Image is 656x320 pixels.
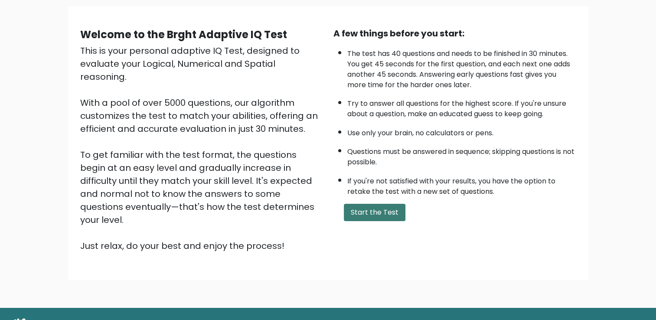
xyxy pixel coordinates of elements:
[344,204,405,221] button: Start the Test
[347,124,576,138] li: Use only your brain, no calculators or pens.
[347,44,576,90] li: The test has 40 questions and needs to be finished in 30 minutes. You get 45 seconds for the firs...
[333,27,576,40] div: A few things before you start:
[80,44,323,252] div: This is your personal adaptive IQ Test, designed to evaluate your Logical, Numerical and Spatial ...
[347,142,576,167] li: Questions must be answered in sequence; skipping questions is not possible.
[80,27,287,42] b: Welcome to the Brght Adaptive IQ Test
[347,172,576,197] li: If you're not satisfied with your results, you have the option to retake the test with a new set ...
[347,94,576,119] li: Try to answer all questions for the highest score. If you're unsure about a question, make an edu...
